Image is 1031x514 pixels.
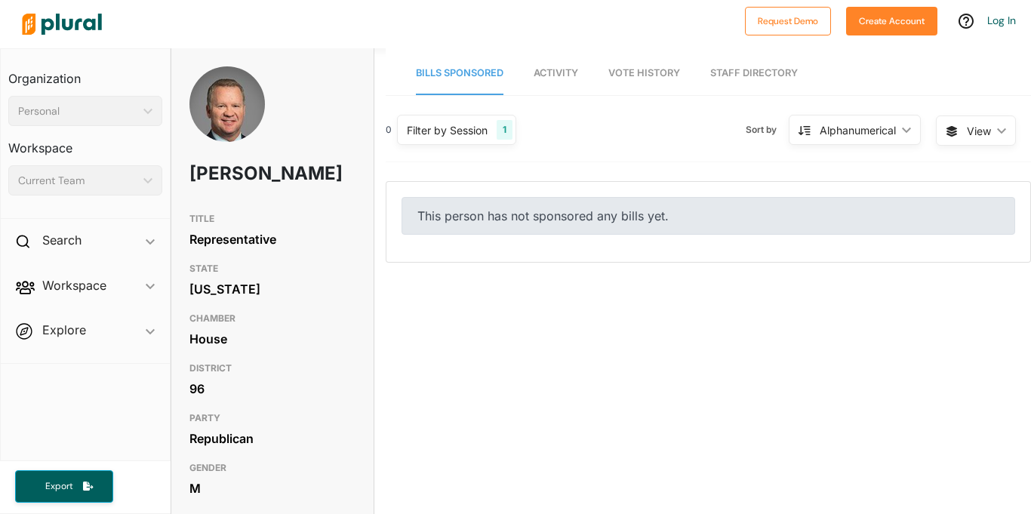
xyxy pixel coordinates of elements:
[846,12,937,28] a: Create Account
[746,123,789,137] span: Sort by
[745,12,831,28] a: Request Demo
[416,52,503,95] a: Bills Sponsored
[386,123,392,137] div: 0
[189,427,355,450] div: Republican
[820,122,896,138] div: Alphanumerical
[416,67,503,78] span: Bills Sponsored
[534,52,578,95] a: Activity
[534,67,578,78] span: Activity
[745,7,831,35] button: Request Demo
[710,52,798,95] a: Staff Directory
[189,151,289,196] h1: [PERSON_NAME]
[987,14,1016,27] a: Log In
[402,197,1015,235] div: This person has not sponsored any bills yet.
[407,122,488,138] div: Filter by Session
[846,7,937,35] button: Create Account
[189,66,265,172] img: Headshot of David Cook
[189,377,355,400] div: 96
[189,409,355,427] h3: PARTY
[608,67,680,78] span: Vote History
[15,470,113,503] button: Export
[189,228,355,251] div: Representative
[18,173,137,189] div: Current Team
[18,103,137,119] div: Personal
[35,480,83,493] span: Export
[608,52,680,95] a: Vote History
[189,260,355,278] h3: STATE
[8,126,162,159] h3: Workspace
[189,459,355,477] h3: GENDER
[189,309,355,328] h3: CHAMBER
[189,477,355,500] div: M
[189,359,355,377] h3: DISTRICT
[497,120,512,140] div: 1
[189,328,355,350] div: House
[189,278,355,300] div: [US_STATE]
[189,210,355,228] h3: TITLE
[967,123,991,139] span: View
[8,57,162,90] h3: Organization
[42,232,82,248] h2: Search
